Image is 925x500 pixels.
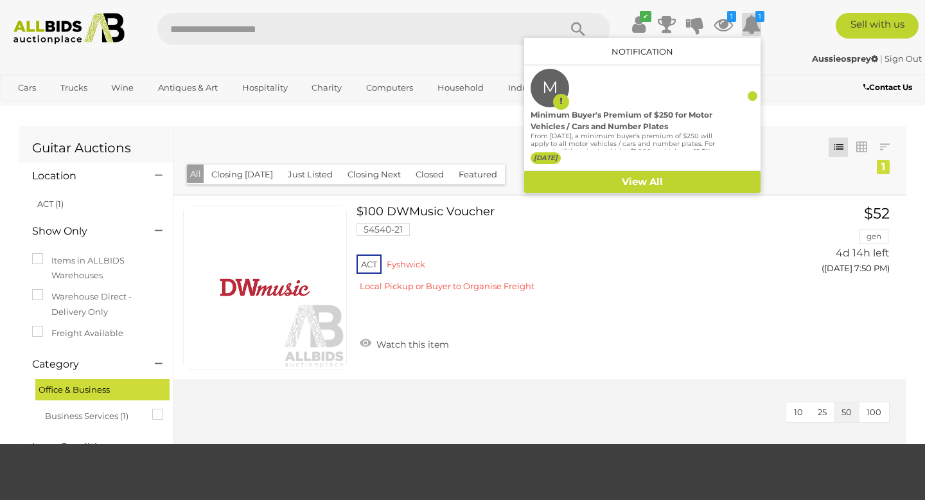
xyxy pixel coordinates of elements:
a: Computers [358,77,421,98]
button: All [187,165,204,183]
span: 50 [841,407,852,417]
button: Closed [408,165,452,184]
button: 10 [786,402,811,422]
a: Antiques & Art [150,77,226,98]
span: Watch this item [373,339,449,350]
a: ✔ [629,13,648,36]
span: Business Services (1) [45,406,141,424]
img: Allbids.com.au [7,13,132,44]
h1: Guitar Auctions [32,141,160,155]
a: Sign Out [885,53,922,64]
a: $100 DWMusic Voucher 54540-21 ACT Fyshwick Local Pickup or Buyer to Organise Freight [366,206,774,301]
button: 50 [834,402,859,422]
a: ACT (1) [37,199,64,209]
a: Wine [103,77,142,98]
button: 100 [859,402,889,422]
h4: Location [32,170,136,182]
div: Office & Business [35,379,170,400]
span: 10 [794,407,803,417]
a: $52 gen 4d 14h left ([DATE] 7:50 PM) [793,206,893,281]
h4: Category [32,359,136,370]
span: 100 [867,407,881,417]
a: Sell with us [836,13,919,39]
button: 25 [810,402,834,422]
a: 1 [714,13,733,36]
span: | [880,53,883,64]
label: Freight Available [32,326,123,341]
i: 1 [755,11,764,22]
a: Hospitality [234,77,296,98]
a: Household [429,77,492,98]
p: From [DATE], a minimum buyer's premium of $250 will apply to all motor vehicles / cars and number... [531,132,716,194]
a: Aussieosprey [812,53,880,64]
a: View All [524,171,761,193]
a: Cars [10,77,44,98]
span: $52 [864,204,890,222]
div: Minimum Buyer's Premium of $250 for Motor Vehicles / Cars and Number Plates [531,109,716,132]
i: 1 [727,11,736,22]
a: [GEOGRAPHIC_DATA] [10,98,118,120]
label: M [542,69,558,107]
label: [DATE] [531,152,561,164]
i: ✔ [640,11,651,22]
label: Items in ALLBIDS Warehouses [32,253,160,283]
h4: Show Only [32,226,136,237]
button: Just Listed [280,165,340,184]
a: 1 [742,13,761,36]
button: Closing Next [340,165,409,184]
label: Warehouse Direct - Delivery Only [32,289,160,319]
a: Notification [612,46,673,57]
a: Trucks [52,77,96,98]
a: Watch this item [357,334,452,353]
button: Search [546,13,610,45]
b: Contact Us [863,82,912,92]
a: Industrial [500,77,557,98]
button: Featured [451,165,505,184]
a: Contact Us [863,80,915,94]
button: Closing [DATE] [204,165,281,184]
span: 25 [818,407,827,417]
h4: Item Condition [32,442,136,453]
a: Charity [303,77,350,98]
div: 1 [877,160,890,174]
strong: Aussieosprey [812,53,878,64]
